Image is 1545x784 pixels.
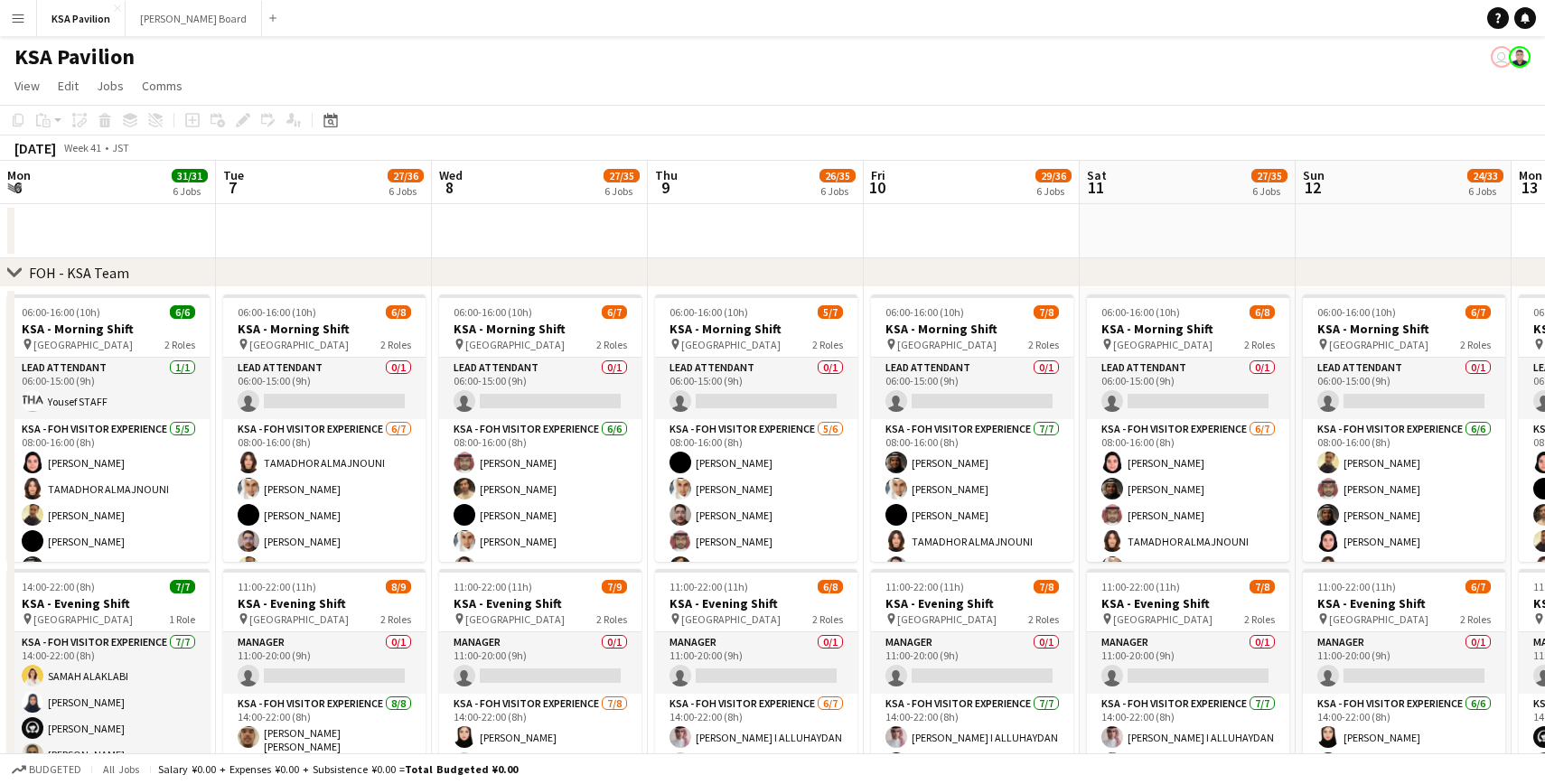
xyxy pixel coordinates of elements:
[7,419,210,585] app-card-role: KSA - FOH Visitor Experience5/508:00-16:00 (8h)[PERSON_NAME]TAMADHOR ALMAJNOUNI[PERSON_NAME][PERS...
[29,763,81,776] span: Budgeted
[871,632,1073,694] app-card-role: Manager0/111:00-20:00 (9h)
[655,595,857,611] h3: KSA - Evening Shift
[439,595,641,611] h3: KSA - Evening Shift
[14,139,56,157] div: [DATE]
[885,305,964,319] span: 06:00-16:00 (10h)
[386,580,411,593] span: 8/9
[454,580,532,593] span: 11:00-22:00 (11h)
[223,419,426,638] app-card-role: KSA - FOH Visitor Experience6/708:00-16:00 (8h)TAMADHOR ALMAJNOUNI[PERSON_NAME][PERSON_NAME][PERS...
[7,595,210,611] h3: KSA - Evening Shift
[1087,294,1289,562] app-job-card: 06:00-16:00 (10h)6/8KSA - Morning Shift [GEOGRAPHIC_DATA]2 RolesLEAD ATTENDANT0/106:00-15:00 (9h)...
[439,358,641,419] app-card-role: LEAD ATTENDANT0/106:00-15:00 (9h)
[1303,595,1505,611] h3: KSA - Evening Shift
[1303,294,1505,562] app-job-card: 06:00-16:00 (10h)6/7KSA - Morning Shift [GEOGRAPHIC_DATA]2 RolesLEAD ATTENDANT0/106:00-15:00 (9h)...
[871,321,1073,337] h3: KSA - Morning Shift
[1034,580,1059,593] span: 7/8
[1460,612,1491,626] span: 2 Roles
[142,78,183,94] span: Comms
[655,294,857,562] app-job-card: 06:00-16:00 (10h)5/7KSA - Morning Shift [GEOGRAPHIC_DATA]2 RolesLEAD ATTENDANT0/106:00-15:00 (9h)...
[1084,177,1107,198] span: 11
[1244,338,1275,351] span: 2 Roles
[436,177,463,198] span: 8
[170,580,195,593] span: 7/7
[465,612,565,626] span: [GEOGRAPHIC_DATA]
[1101,305,1180,319] span: 06:00-16:00 (10h)
[33,612,133,626] span: [GEOGRAPHIC_DATA]
[1101,580,1180,593] span: 11:00-22:00 (11h)
[681,338,781,351] span: [GEOGRAPHIC_DATA]
[1329,338,1428,351] span: [GEOGRAPHIC_DATA]
[170,305,195,319] span: 6/6
[1036,184,1071,198] div: 6 Jobs
[1491,46,1512,68] app-user-avatar: Isra Alsharyofi
[602,305,627,319] span: 6/7
[22,305,100,319] span: 06:00-16:00 (10h)
[655,321,857,337] h3: KSA - Morning Shift
[1303,321,1505,337] h3: KSA - Morning Shift
[439,294,641,562] app-job-card: 06:00-16:00 (10h)6/7KSA - Morning Shift [GEOGRAPHIC_DATA]2 RolesLEAD ATTENDANT0/106:00-15:00 (9h)...
[465,338,565,351] span: [GEOGRAPHIC_DATA]
[14,78,40,94] span: View
[1087,358,1289,419] app-card-role: LEAD ATTENDANT0/106:00-15:00 (9h)
[223,294,426,562] div: 06:00-16:00 (10h)6/8KSA - Morning Shift [GEOGRAPHIC_DATA]2 RolesLEAD ATTENDANT0/106:00-15:00 (9h)...
[1113,338,1213,351] span: [GEOGRAPHIC_DATA]
[871,595,1073,611] h3: KSA - Evening Shift
[51,74,86,98] a: Edit
[1465,580,1491,593] span: 6/7
[604,184,639,198] div: 6 Jobs
[380,338,411,351] span: 2 Roles
[1250,580,1275,593] span: 7/8
[249,612,349,626] span: [GEOGRAPHIC_DATA]
[1303,167,1325,183] span: Sun
[60,141,105,154] span: Week 41
[112,141,129,154] div: JST
[1465,305,1491,319] span: 6/7
[1028,612,1059,626] span: 2 Roles
[7,358,210,419] app-card-role: LEAD ATTENDANT1/106:00-15:00 (9h)Yousef STAFF
[681,612,781,626] span: [GEOGRAPHIC_DATA]
[1034,305,1059,319] span: 7/8
[439,321,641,337] h3: KSA - Morning Shift
[820,184,855,198] div: 6 Jobs
[89,74,131,98] a: Jobs
[33,338,133,351] span: [GEOGRAPHIC_DATA]
[249,338,349,351] span: [GEOGRAPHIC_DATA]
[1087,632,1289,694] app-card-role: Manager0/111:00-20:00 (9h)
[1244,612,1275,626] span: 2 Roles
[172,169,208,182] span: 31/31
[1113,612,1213,626] span: [GEOGRAPHIC_DATA]
[1252,184,1287,198] div: 6 Jobs
[386,305,411,319] span: 6/8
[37,1,126,36] button: KSA Pavilion
[1303,419,1505,611] app-card-role: KSA - FOH Visitor Experience6/608:00-16:00 (8h)[PERSON_NAME][PERSON_NAME][PERSON_NAME][PERSON_NAM...
[871,419,1073,638] app-card-role: KSA - FOH Visitor Experience7/708:00-16:00 (8h)[PERSON_NAME][PERSON_NAME][PERSON_NAME]TAMADHOR AL...
[135,74,190,98] a: Comms
[7,321,210,337] h3: KSA - Morning Shift
[169,612,195,626] span: 1 Role
[818,305,843,319] span: 5/7
[1087,167,1107,183] span: Sat
[871,167,885,183] span: Fri
[1300,177,1325,198] span: 12
[1303,632,1505,694] app-card-role: Manager0/111:00-20:00 (9h)
[223,321,426,337] h3: KSA - Morning Shift
[439,632,641,694] app-card-role: Manager0/111:00-20:00 (9h)
[885,580,964,593] span: 11:00-22:00 (11h)
[1028,338,1059,351] span: 2 Roles
[812,338,843,351] span: 2 Roles
[405,762,518,776] span: Total Budgeted ¥0.00
[223,167,244,183] span: Tue
[220,177,244,198] span: 7
[1460,338,1491,351] span: 2 Roles
[388,169,424,182] span: 27/36
[897,612,997,626] span: [GEOGRAPHIC_DATA]
[1087,419,1289,638] app-card-role: KSA - FOH Visitor Experience6/708:00-16:00 (8h)[PERSON_NAME][PERSON_NAME][PERSON_NAME]TAMADHOR AL...
[1087,595,1289,611] h3: KSA - Evening Shift
[1468,184,1503,198] div: 6 Jobs
[173,184,207,198] div: 6 Jobs
[596,338,627,351] span: 2 Roles
[655,419,857,611] app-card-role: KSA - FOH Visitor Experience5/608:00-16:00 (8h)[PERSON_NAME][PERSON_NAME][PERSON_NAME][PERSON_NAM...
